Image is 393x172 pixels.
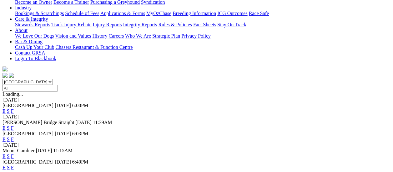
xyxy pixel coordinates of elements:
[3,114,390,120] div: [DATE]
[158,22,192,27] a: Rules & Policies
[15,44,390,50] div: Bar & Dining
[146,11,171,16] a: MyOzChase
[3,125,6,131] a: E
[15,39,43,44] a: Bar & Dining
[3,120,74,125] span: [PERSON_NAME] Bridge Straight
[11,154,14,159] a: F
[217,22,246,27] a: Stay On Track
[55,44,133,50] a: Chasers Restaurant & Function Centre
[123,22,157,27] a: Integrity Reports
[9,73,14,78] img: twitter.svg
[181,33,211,39] a: Privacy Policy
[15,44,54,50] a: Cash Up Your Club
[15,50,45,55] a: Contact GRSA
[7,125,10,131] a: S
[92,33,107,39] a: History
[3,148,35,153] span: Mount Gambier
[3,131,53,136] span: [GEOGRAPHIC_DATA]
[173,11,216,16] a: Breeding Information
[3,91,23,97] span: Loading...
[249,11,269,16] a: Race Safe
[3,159,53,164] span: [GEOGRAPHIC_DATA]
[152,33,180,39] a: Strategic Plan
[15,22,390,28] div: Care & Integrity
[100,11,145,16] a: Applications & Forms
[11,165,14,170] a: F
[3,154,6,159] a: E
[108,33,124,39] a: Careers
[55,159,71,164] span: [DATE]
[53,148,73,153] span: 11:15AM
[3,165,6,170] a: E
[11,108,14,114] a: F
[15,28,28,33] a: About
[15,11,64,16] a: Bookings & Scratchings
[15,11,390,16] div: Industry
[72,103,88,108] span: 6:00PM
[3,85,58,91] input: Select date
[7,137,10,142] a: S
[3,66,8,71] img: logo-grsa-white.png
[11,125,14,131] a: F
[3,108,6,114] a: E
[93,22,122,27] a: Injury Reports
[55,33,91,39] a: Vision and Values
[193,22,216,27] a: Fact Sheets
[125,33,151,39] a: Who We Are
[51,22,91,27] a: Track Injury Rebate
[3,137,6,142] a: E
[93,120,112,125] span: 11:39AM
[3,103,53,108] span: [GEOGRAPHIC_DATA]
[7,165,10,170] a: S
[72,159,88,164] span: 6:40PM
[75,120,92,125] span: [DATE]
[3,73,8,78] img: facebook.svg
[55,131,71,136] span: [DATE]
[15,33,54,39] a: We Love Our Dogs
[217,11,247,16] a: ICG Outcomes
[15,56,56,61] a: Login To Blackbook
[72,131,88,136] span: 6:03PM
[15,33,390,39] div: About
[3,97,390,103] div: [DATE]
[3,142,390,148] div: [DATE]
[7,154,10,159] a: S
[65,11,99,16] a: Schedule of Fees
[15,22,50,27] a: Stewards Reports
[7,108,10,114] a: S
[11,137,14,142] a: F
[36,148,52,153] span: [DATE]
[55,103,71,108] span: [DATE]
[15,5,32,10] a: Industry
[15,16,48,22] a: Care & Integrity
